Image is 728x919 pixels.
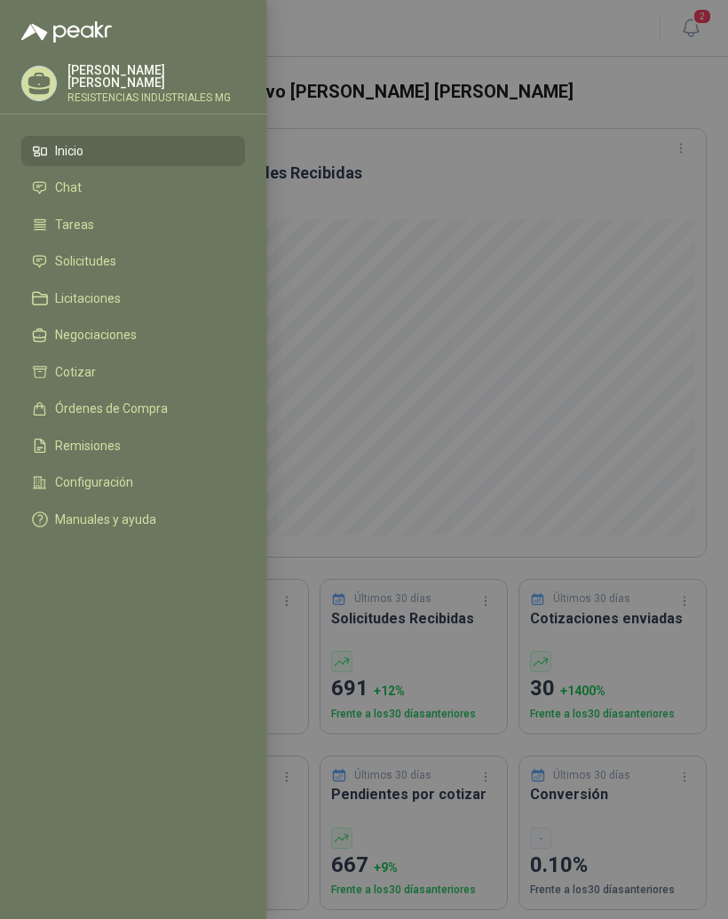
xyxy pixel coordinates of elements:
[55,218,94,232] span: Tareas
[55,365,96,379] span: Cotizar
[21,321,245,351] a: Negociaciones
[21,357,245,387] a: Cotizar
[21,431,245,461] a: Remisiones
[21,394,245,424] a: Órdenes de Compra
[21,173,245,203] a: Chat
[55,401,168,416] span: Órdenes de Compra
[55,512,156,527] span: Manuales y ayuda
[21,247,245,277] a: Solicitudes
[55,328,137,342] span: Negociaciones
[55,439,121,453] span: Remisiones
[21,210,245,240] a: Tareas
[55,475,133,489] span: Configuración
[67,92,245,103] p: RESISTENCIAS INDUSTRIALES MG
[55,254,116,268] span: Solicitudes
[21,468,245,498] a: Configuración
[21,136,245,166] a: Inicio
[55,291,121,305] span: Licitaciones
[21,504,245,535] a: Manuales y ayuda
[55,180,82,194] span: Chat
[21,283,245,313] a: Licitaciones
[67,64,245,89] p: [PERSON_NAME] [PERSON_NAME]
[21,21,112,43] img: Logo peakr
[55,144,83,158] span: Inicio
